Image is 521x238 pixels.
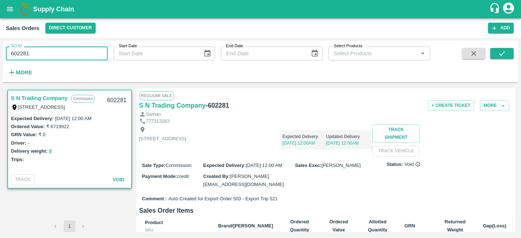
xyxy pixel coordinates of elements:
[282,140,326,146] p: [DATE] 12:00AM
[145,220,163,225] b: Product
[331,49,416,58] input: Select Products
[200,47,214,60] button: Choose date
[33,4,489,14] a: Supply Chain
[145,227,207,233] div: SKU
[480,100,509,111] button: More
[11,157,24,162] label: Trips:
[206,100,229,111] h6: - 602281
[142,174,177,179] label: Payment Mode :
[1,1,18,18] button: open drawer
[483,223,506,228] b: Gap(Loss)
[119,43,137,49] label: Start Date
[404,161,421,168] span: Void
[502,1,515,17] div: account of current user
[368,219,387,233] b: Allotted Quantity
[139,205,513,216] h6: Sales Order Items
[64,220,75,232] button: page 1
[11,43,22,49] label: SO ID
[445,219,466,233] b: Returned Weight
[146,118,170,125] p: 777313263
[18,104,65,110] label: [STREET_ADDRESS]
[246,163,282,168] span: [DATE] 12:00 AM
[28,140,29,146] label: -
[295,163,321,168] label: Sales Exec :
[404,223,415,228] b: GRN
[11,116,53,121] label: Expected Delivery :
[142,196,167,202] label: Comment :
[168,196,277,202] span: Auto Created for Export Order 503 - Export Trip 521
[428,100,474,111] button: + Create Ticket
[322,163,361,168] span: [PERSON_NAME]
[38,132,45,137] label: ₹ 0
[177,174,189,179] span: credit
[203,174,284,187] span: [PERSON_NAME][EMAIL_ADDRESS][DOMAIN_NAME]
[18,2,33,16] img: logo
[46,124,69,129] label: ₹ 6719922
[334,43,362,49] label: Select Products
[373,124,419,143] button: Track Shipment
[142,163,166,168] label: Sale Type :
[33,5,74,13] b: Supply Chain
[226,43,243,49] label: End Date
[139,135,186,142] p: [STREET_ADDRESS]
[71,95,95,103] p: Commission
[139,100,206,111] a: S N Trading Company
[16,70,32,75] strong: More
[114,47,197,60] input: Start Date
[11,93,67,103] a: S N Trading Company
[290,219,309,233] b: Ordered Quantity
[11,124,45,129] label: Ordered Value:
[146,111,161,118] p: Saman
[488,23,514,33] button: Add
[308,47,322,60] button: Choose date
[6,66,34,79] button: More
[103,92,131,109] div: 602281
[55,116,91,121] label: [DATE] 12:00 AM
[49,147,52,156] button: 0
[11,148,48,154] label: Delivery weight:
[329,219,348,233] b: Ordered Value
[45,23,96,33] button: Select DC
[418,49,428,58] button: Open
[489,3,502,16] div: customer-support
[166,163,192,168] span: Commission
[6,47,108,60] input: Enter SO ID
[49,220,90,232] nav: pagination navigation
[6,23,40,33] div: Sales Orders
[113,177,125,182] span: Void
[139,91,174,100] span: Regular Sale
[326,140,370,146] p: [DATE] 12:00AM
[11,140,26,146] label: Driver:
[387,161,403,168] label: Status:
[11,132,37,137] label: GRN Value:
[203,163,246,168] label: Expected Delivery :
[221,47,305,60] input: End Date
[326,133,370,140] p: Updated Delivery
[218,223,273,228] b: Brand/[PERSON_NAME]
[282,133,326,140] p: Expected Delivery
[203,174,230,179] label: Created By :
